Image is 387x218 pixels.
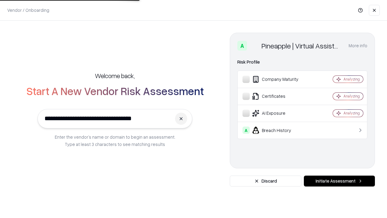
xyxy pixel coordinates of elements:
[249,41,259,51] img: Pineapple | Virtual Assistant Agency
[95,71,135,80] h5: Welcome back,
[343,77,360,82] div: Analyzing
[262,41,341,51] div: Pineapple | Virtual Assistant Agency
[26,85,204,97] h2: Start A New Vendor Risk Assessment
[343,94,360,99] div: Analyzing
[237,58,367,66] div: Risk Profile
[343,111,360,116] div: Analyzing
[237,41,247,51] div: A
[55,133,175,148] p: Enter the vendor’s name or domain to begin an assessment. Type at least 3 characters to see match...
[242,93,315,100] div: Certificates
[242,76,315,83] div: Company Maturity
[242,127,250,134] div: A
[7,7,49,13] p: Vendor / Onboarding
[349,40,367,51] button: More info
[242,127,315,134] div: Breach History
[242,110,315,117] div: AI Exposure
[304,176,375,187] button: Initiate Assessment
[230,176,301,187] button: Discard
